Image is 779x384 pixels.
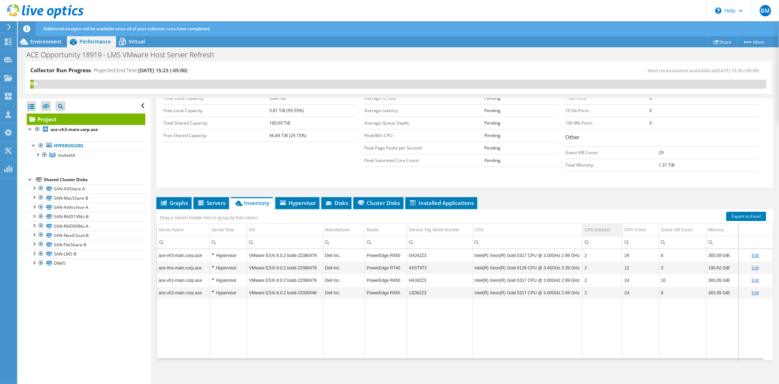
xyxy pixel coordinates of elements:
td: Column CPU Sockets, Filter cell [583,236,623,248]
a: Hypervisors [27,141,145,151]
td: Column Memory, Value 190.62 GiB [706,262,738,274]
td: Column Server Role, Value Hypervisor [209,249,247,262]
td: Column Service Tag Serial Number, Filter cell [407,236,473,248]
h4: Projected End Time: [94,67,187,74]
span: Disks [325,199,348,206]
td: Model Column [365,224,407,236]
td: Server Name Column [157,224,209,236]
td: Column OS, Value VMware ESXi 8.0.2 build-23305546 [247,286,323,299]
td: Free Shared Capacity: [163,129,269,142]
a: Edit [752,290,759,295]
td: Column Server Role, Value Hypervisor [209,274,247,286]
span: Next recalculation available at [648,67,763,74]
b: 5.81 TiB (99.55%) [269,107,304,114]
a: SAN-AVShare-A [27,184,145,193]
div: 0% [30,80,33,88]
td: Column Server Name, Value ace-lms-main.corp.ace [157,262,209,274]
td: Column CPU, Value Intel(R) Xeon(R) Gold 5317 CPU @ 3.00GHz 2.99 GHz [473,286,583,299]
span: Graphs [160,199,188,206]
td: Column Guest VM Count, Value 10 [659,274,706,286]
a: Edit [752,278,759,283]
b: Pending [484,145,500,151]
td: Column CPU Sockets, Value 2 [583,262,623,274]
a: Export to Excel [726,212,766,221]
td: Column CPU Cores, Value 24 [623,249,659,262]
td: Column Guest VM Count, Value 3 [659,262,706,274]
span: Environment [30,38,62,45]
span: Hypervisor [279,199,316,206]
a: More [737,36,770,47]
td: Column Server Name, Filter cell [157,236,209,248]
td: Column Memory, Value 383.09 GiB [706,274,738,286]
td: Column Service Tag Serial Number, Value H4J42Z3 [407,274,473,286]
td: Column CPU Sockets, Value 2 [583,274,623,286]
b: 0 [650,95,652,101]
a: Project [27,114,145,125]
td: Column Manufacturer, Filter cell [323,236,365,248]
b: 160.69 TiB [269,120,290,126]
a: DNAS [27,259,145,268]
div: Guest VM Count [661,226,693,234]
div: Hypervisor [212,289,245,297]
span: BM [760,5,771,16]
b: Pending [484,157,500,163]
span: Installed Applications [409,199,474,206]
td: Column Guest VM Count, Value 8 [659,286,706,299]
span: Performance [79,38,111,45]
td: Guest VM Count: [565,146,659,159]
td: Column CPU Cores, Filter cell [623,236,659,248]
div: Server Name [159,226,184,234]
div: Memory [708,226,724,234]
b: 29 [659,149,664,156]
td: CPU Sockets Column [583,224,623,236]
td: Column Guest VM Count, Value 8 [659,249,706,262]
div: Shared Cluster Disks [44,175,145,184]
svg: \n [715,7,722,14]
td: Column Model, Value PowerEdge R740 [365,262,407,274]
td: Column OS, Filter cell [247,236,323,248]
div: Hypervisor [212,276,245,285]
td: Manufacturer Column [323,224,365,236]
td: Average Latency: [364,104,484,117]
td: Column CPU, Value Intel(R) Xeon(R) Gold 6128 CPU @ 3.40GHz 3.39 GHz [473,262,583,274]
a: SAN-FileShare-B [27,240,145,249]
td: Column Model, Value PowerEdge R450 [365,249,407,262]
div: Manufacturer [325,226,350,234]
td: Peak Page Faults per Second: [364,142,484,154]
td: Column CPU, Filter cell [473,236,583,248]
span: [DATE] 15:23 (-05:00) [138,67,187,74]
span: Inventory [234,199,269,206]
td: Column Manufacturer, Value Dell Inc. [323,274,365,286]
td: Column Server Name, Value ace-vh2-main.corp.ace [157,286,209,299]
a: SAN-NextCloud-B [27,231,145,240]
div: OS [249,226,255,234]
b: 1.31 TiB [659,162,675,168]
td: Server Role Column [209,224,247,236]
td: Column CPU Cores, Value 24 [623,274,659,286]
td: Column CPU Cores, Value 24 [623,286,659,299]
td: Peak Saturated Core Count: [364,154,484,167]
a: Share [708,36,737,47]
td: Column CPU, Value Intel(R) Xeon(R) Gold 5317 CPU @ 3.00GHz 2.99 GHz [473,249,583,262]
td: CPU Column [473,224,583,236]
td: OS Column [247,224,323,236]
div: Data grid [156,209,773,361]
td: Column Model, Value PowerEdge R450 [365,274,407,286]
td: Column OS, Value VMware ESXi 8.0.2 build-22380479 [247,274,323,286]
div: Hypervisor [212,251,245,260]
td: Total Memory: [565,159,659,171]
td: Column Service Tag Serial Number, Value G4J42Z3 [407,249,473,262]
td: Column Model, Filter cell [365,236,407,248]
div: Hypervisor [212,264,245,272]
td: Column CPU Sockets, Value 2 [583,249,623,262]
td: Column Server Role, Value Hypervisor [209,286,247,299]
b: 0 [650,107,652,114]
a: SAN-RAID6VMs-A [27,221,145,231]
td: Peak/Min CPU: [364,129,484,142]
td: Column OS, Value VMware ESXi 8.0.2 build-22380479 [247,262,323,274]
td: Column Server Role, Filter cell [209,236,247,248]
span: [DATE] 15:33 (-05:00) [716,67,759,74]
td: Total Shared Capacity: [163,117,269,129]
div: CPU [475,226,484,234]
a: Edit [752,265,759,270]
